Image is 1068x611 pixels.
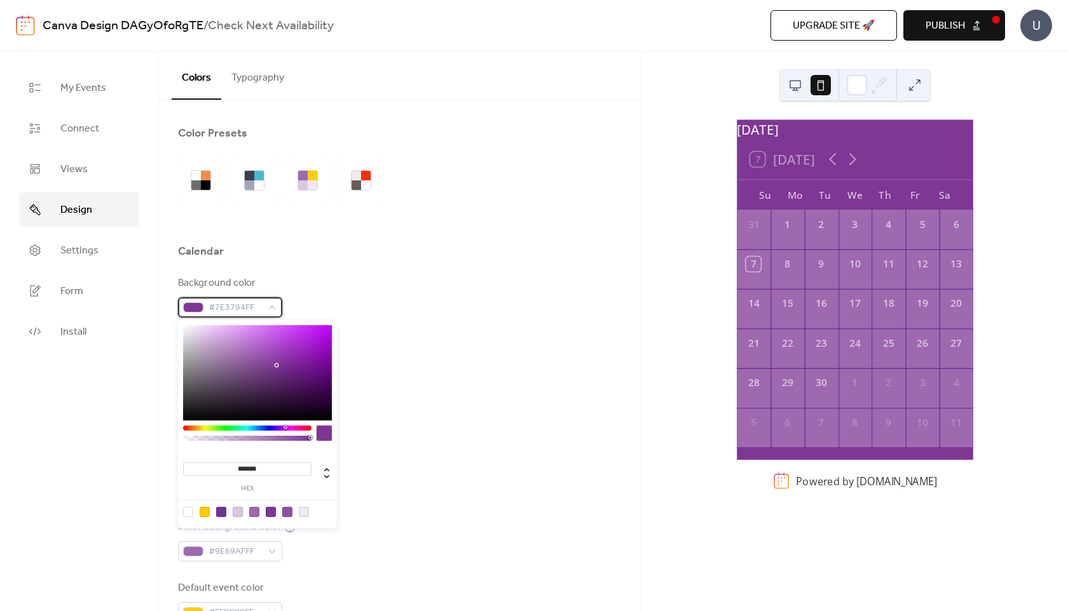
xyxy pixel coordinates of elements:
div: 11 [881,257,896,271]
span: #7E3794FF [209,300,262,316]
div: 22 [780,336,795,351]
span: Settings [60,243,99,258]
span: #9E69AFFF [209,544,262,560]
span: My Events [60,81,106,96]
div: Default event color [178,581,280,596]
button: Upgrade site 🚀 [770,10,897,41]
div: 14 [746,297,760,311]
span: Views [60,162,88,177]
b: / [203,14,208,38]
div: 10 [915,415,929,430]
div: Fr [900,180,929,210]
div: 4 [881,217,896,232]
div: 5 [915,217,929,232]
div: 9 [881,415,896,430]
button: Colors [172,51,221,100]
div: 1 [847,375,862,390]
div: 4 [948,375,963,390]
div: 21 [746,336,760,351]
a: [DOMAIN_NAME] [856,474,936,488]
div: rgb(255, 204, 0) [200,507,210,517]
div: Color Presets [178,126,247,141]
div: 2 [814,217,828,232]
span: Publish [926,18,965,34]
a: Design [19,192,139,227]
div: 8 [847,415,862,430]
div: 7 [746,257,760,271]
div: 19 [915,297,929,311]
div: 3 [847,217,862,232]
div: 16 [814,297,828,311]
div: Su [750,180,779,210]
a: My Events [19,70,139,105]
div: 6 [948,217,963,232]
div: Background color [178,276,280,291]
div: rgb(112, 53, 147) [216,507,226,517]
div: 30 [814,375,828,390]
div: 31 [746,217,760,232]
div: 5 [746,415,760,430]
div: Sa [929,180,959,210]
div: 8 [780,257,795,271]
div: 13 [948,257,963,271]
div: Mo [780,180,810,210]
label: hex [183,485,311,492]
div: rgb(158, 105, 175) [249,507,259,517]
div: Calendar [178,244,224,259]
span: Form [60,284,83,299]
div: [DATE] [737,119,973,139]
div: 3 [915,375,929,390]
b: Check Next Availability [208,14,334,38]
div: U [1020,10,1052,41]
div: 28 [746,375,760,390]
span: Install [60,325,86,340]
div: 15 [780,297,795,311]
span: Design [60,203,92,218]
div: rgb(218, 198, 225) [233,507,243,517]
div: 10 [847,257,862,271]
button: Publish [903,10,1005,41]
div: rgba(0, 0, 0, 0) [183,507,193,517]
div: rgb(240, 231, 242) [299,507,309,517]
div: 24 [847,336,862,351]
div: 25 [881,336,896,351]
div: Th [870,180,900,210]
div: 20 [948,297,963,311]
div: Powered by [796,474,937,488]
div: Inner background color [178,520,282,535]
a: Canva Design DAGyOfoRgTE [43,14,203,38]
div: 1 [780,217,795,232]
div: 9 [814,257,828,271]
div: 26 [915,336,929,351]
a: Connect [19,111,139,145]
span: Connect [60,121,99,137]
div: 12 [915,257,929,271]
div: 18 [881,297,896,311]
div: 29 [780,375,795,390]
a: Views [19,152,139,186]
div: 17 [847,297,862,311]
div: 2 [881,375,896,390]
button: Typography [221,51,294,98]
div: 27 [948,336,963,351]
div: 23 [814,336,828,351]
div: rgb(126, 55, 148) [266,507,276,517]
a: Settings [19,233,139,267]
div: Tu [810,180,840,210]
div: 7 [814,415,828,430]
a: Form [19,274,139,308]
div: 11 [948,415,963,430]
div: rgb(142, 80, 161) [282,507,292,517]
div: 6 [780,415,795,430]
a: Install [19,314,139,349]
img: logo [16,15,35,36]
div: We [840,180,870,210]
span: Upgrade site 🚀 [793,18,875,34]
